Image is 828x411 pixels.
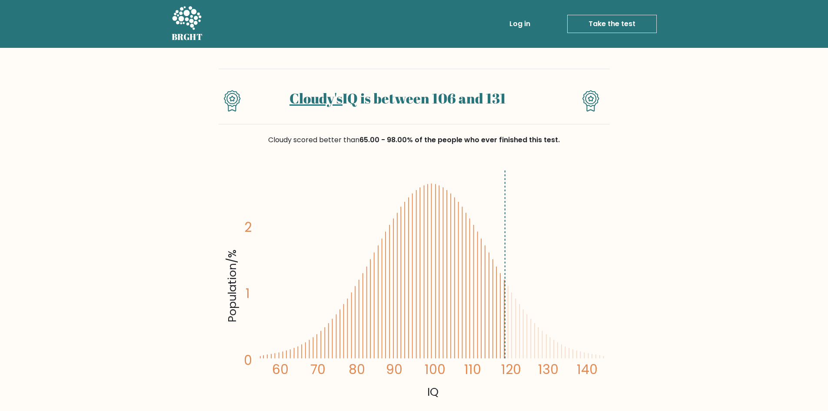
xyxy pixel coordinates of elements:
[310,361,326,378] tspan: 70
[359,135,560,145] span: 65.00 - 98.00% of the people who ever finished this test.
[386,361,402,378] tspan: 90
[427,384,439,400] tspan: IQ
[172,3,203,44] a: BRGHT
[348,361,365,378] tspan: 80
[289,89,343,107] a: Cloudy's
[538,361,559,378] tspan: 130
[501,361,521,378] tspan: 120
[464,361,481,378] tspan: 110
[272,361,288,378] tspan: 60
[506,15,534,33] a: Log in
[246,284,250,302] tspan: 1
[219,135,610,145] div: Cloudy scored better than
[244,219,252,237] tspan: 2
[567,15,657,33] a: Take the test
[256,90,539,107] h1: IQ is between 106 and 131
[577,361,598,378] tspan: 140
[224,250,240,322] tspan: Population/%
[424,361,445,378] tspan: 100
[244,351,252,369] tspan: 0
[172,32,203,42] h5: BRGHT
